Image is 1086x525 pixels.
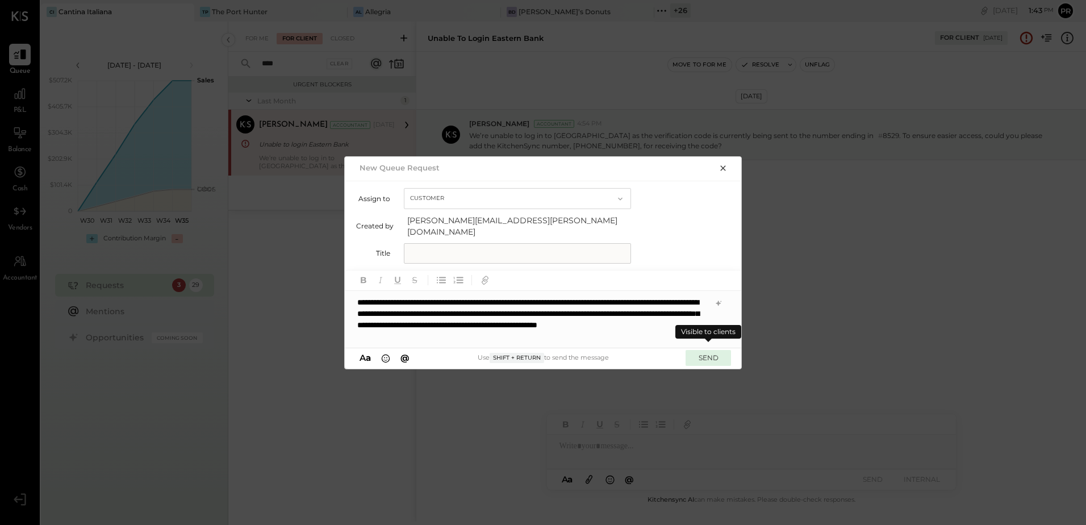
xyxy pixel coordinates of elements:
span: a [366,352,371,363]
button: Customer [404,188,631,209]
button: Strikethrough [407,273,422,287]
button: Unordered List [434,273,449,287]
span: Shift + Return [490,353,544,363]
label: Assign to [356,194,390,203]
label: Created by [356,222,394,230]
button: Bold [356,273,371,287]
button: Add URL [478,273,492,287]
button: Underline [390,273,405,287]
button: @ [397,352,413,364]
button: Italic [373,273,388,287]
h2: New Queue Request [360,163,440,172]
button: SEND [686,350,731,365]
label: Title [356,249,390,257]
span: @ [400,352,410,363]
div: Visible to clients [675,325,741,339]
button: Aa [356,352,374,364]
span: [PERSON_NAME][EMAIL_ADDRESS][PERSON_NAME][DOMAIN_NAME] [407,215,634,238]
div: Use to send the message [412,353,674,363]
button: Ordered List [451,273,466,287]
